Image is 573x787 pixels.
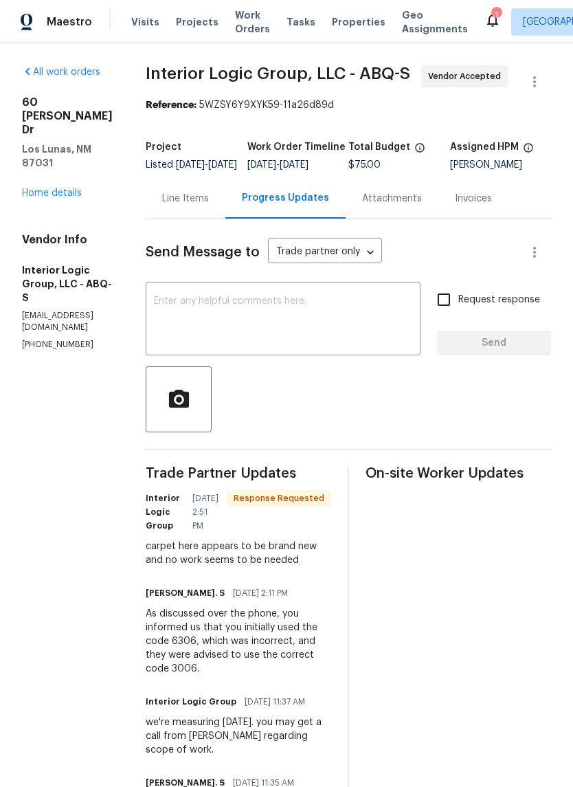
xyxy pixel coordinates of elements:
[458,293,540,307] span: Request response
[366,467,551,480] span: On-site Worker Updates
[176,160,205,170] span: [DATE]
[146,716,331,757] div: we're measuring [DATE]. you may get a call from [PERSON_NAME] regarding scope of work.
[247,160,276,170] span: [DATE]
[131,15,159,29] span: Visits
[146,467,331,480] span: Trade Partner Updates
[146,540,331,567] div: carpet here appears to be brand new and no work seems to be needed
[242,191,329,205] div: Progress Updates
[146,607,331,676] div: As discussed over the phone, you informed us that you initially used the code 6306, which was inc...
[208,160,237,170] span: [DATE]
[348,142,410,152] h5: Total Budget
[22,263,113,304] h5: Interior Logic Group, LLC - ABQ-S
[192,491,218,533] span: [DATE] 2:51 PM
[247,160,308,170] span: -
[146,98,551,112] div: 5WZSY6Y9XYK59-11a26d89d
[22,310,113,333] p: [EMAIL_ADDRESS][DOMAIN_NAME]
[176,15,218,29] span: Projects
[450,142,519,152] h5: Assigned HPM
[22,233,113,247] h4: Vendor Info
[523,142,534,160] span: The hpm assigned to this work order.
[228,491,330,505] span: Response Requested
[414,142,425,160] span: The total cost of line items that have been proposed by Opendoor. This sum includes line items th...
[280,160,308,170] span: [DATE]
[22,188,82,198] a: Home details
[22,96,113,137] h2: 60 [PERSON_NAME] Dr
[428,69,506,83] span: Vendor Accepted
[491,8,501,22] div: 1
[176,160,237,170] span: -
[146,142,181,152] h5: Project
[146,100,196,110] b: Reference:
[146,695,236,709] h6: Interior Logic Group
[268,241,382,264] div: Trade partner only
[235,8,270,36] span: Work Orders
[146,65,410,82] span: Interior Logic Group, LLC - ABQ-S
[22,67,100,77] a: All work orders
[362,192,422,206] div: Attachments
[450,160,552,170] div: [PERSON_NAME]
[22,339,113,351] p: [PHONE_NUMBER]
[22,142,113,170] h5: Los Lunas, NM 87031
[247,142,346,152] h5: Work Order Timeline
[233,586,288,600] span: [DATE] 2:11 PM
[146,491,184,533] h6: Interior Logic Group
[47,15,92,29] span: Maestro
[245,695,305,709] span: [DATE] 11:37 AM
[455,192,492,206] div: Invoices
[146,160,237,170] span: Listed
[286,17,315,27] span: Tasks
[146,245,260,259] span: Send Message to
[348,160,381,170] span: $75.00
[332,15,385,29] span: Properties
[162,192,209,206] div: Line Items
[402,8,468,36] span: Geo Assignments
[146,586,225,600] h6: [PERSON_NAME]. S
